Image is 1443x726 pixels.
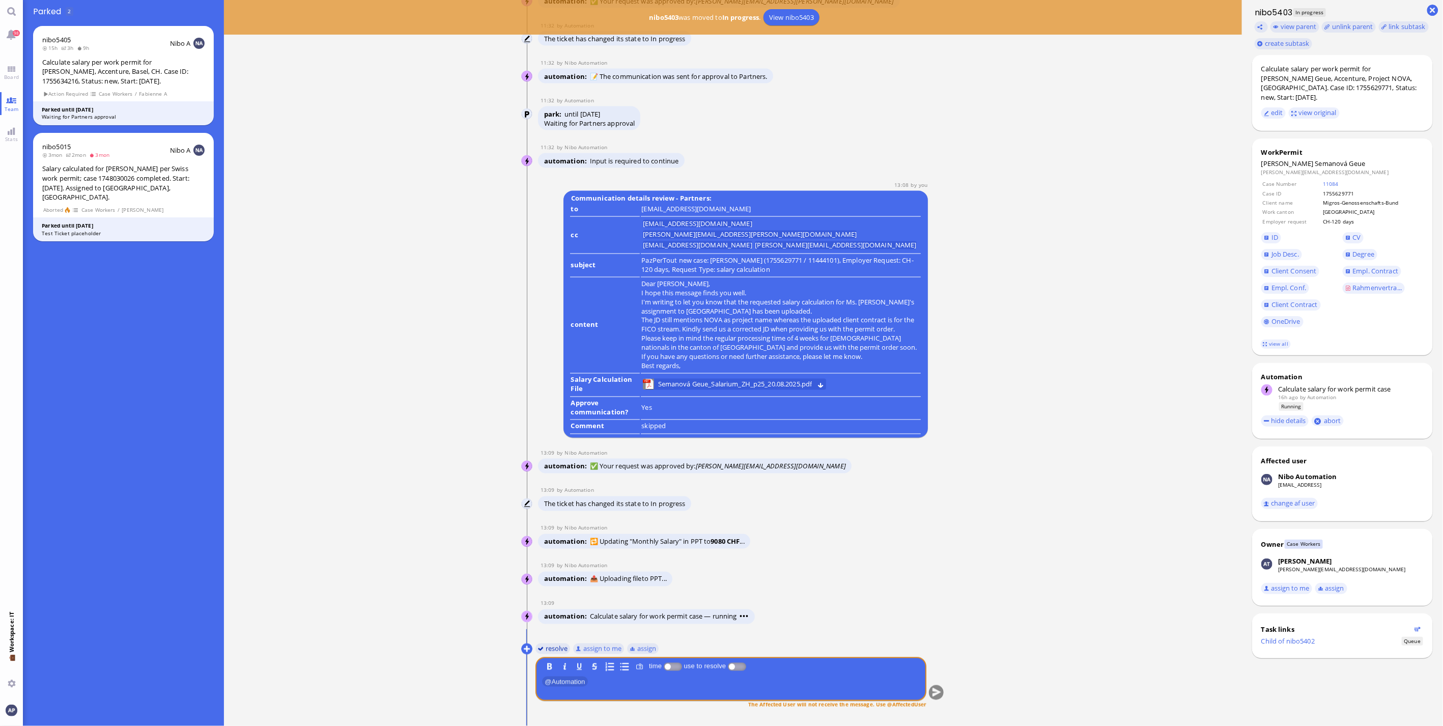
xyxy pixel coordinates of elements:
[696,462,846,471] i: [PERSON_NAME][EMAIL_ADDRESS][DOMAIN_NAME]
[564,59,607,66] span: automation@nibo.ai
[1262,189,1321,198] td: Case ID
[557,450,565,457] span: by
[535,643,571,654] button: resolve
[541,562,557,569] span: 13:09
[1343,232,1364,243] a: CV
[641,316,920,334] p: The JD still mentions NOVA as project name whereas the uploaded client contract is for the FICO s...
[570,204,640,217] td: to
[1278,481,1322,488] a: [EMAIL_ADDRESS]
[544,462,590,471] span: automation
[1353,249,1375,259] span: Degree
[740,612,743,621] span: •
[711,537,740,546] strong: 9080 CHF
[42,35,71,44] span: nibo5405
[544,34,686,43] span: The ticket has changed its state to In progress
[1285,540,1323,548] span: Case Workers
[544,537,590,546] span: automation
[89,151,112,158] span: 3mon
[1271,283,1306,292] span: Empl. Conf.
[81,206,116,214] span: Case Workers
[748,701,926,708] span: The Affected User will not receive the message. Use @AffectedUser
[117,206,120,214] span: /
[13,30,20,36] span: 98
[1271,233,1278,242] span: ID
[722,13,759,22] b: In progress
[564,109,579,119] span: until
[1379,21,1429,33] task-group-action-menu: link subtask
[1300,394,1306,401] span: by
[1261,316,1304,327] a: OneDrive
[522,574,533,585] img: Nibo Automation
[682,662,728,670] label: use to resolve
[1322,21,1376,33] button: unlink parent
[658,379,812,390] span: Semanová Geue_Salarium_ZH_p25_20.08.2025.pdf
[641,204,751,213] runbook-parameter-view: [EMAIL_ADDRESS][DOMAIN_NAME]
[544,156,590,165] span: automation
[590,574,667,583] span: 📤 Uploading file to PPT...
[570,398,640,421] td: Approve communication?
[1261,540,1284,549] div: Owner
[522,109,533,120] img: Automation
[1353,283,1402,292] span: Rahmenvertra...
[545,678,552,685] span: @
[66,151,89,158] span: 2mon
[1262,217,1321,226] td: Employer request
[33,6,65,17] span: Parked
[170,146,191,155] span: Nibo A
[590,72,768,81] span: 📝 The communication was sent for approval to Partners.
[544,72,590,81] span: automation
[42,151,66,158] span: 3mon
[570,421,640,434] td: Comment
[522,537,533,548] img: Nibo Automation
[641,256,914,274] runbook-parameter-view: PazPerTout new case: [PERSON_NAME] (1755629771 / 11444101), Employer Request: CH-120 days, Reques...
[42,44,61,51] span: 15h
[522,499,533,510] img: Automation
[570,375,640,397] td: Salary Calculation File
[1261,474,1272,485] img: Nibo Automation
[541,97,557,104] span: 11:32
[1315,583,1347,594] button: assign
[42,142,71,151] span: nibo5015
[643,231,857,239] li: [PERSON_NAME][EMAIL_ADDRESS][PERSON_NAME][DOMAIN_NAME]
[564,144,607,151] span: automation@nibo.ai
[1343,249,1377,260] a: Degree
[1322,199,1423,207] td: Migros-Genossenschafts-Bund
[559,661,570,672] button: I
[542,677,588,687] span: Automation
[1261,232,1281,243] a: ID
[1261,159,1314,168] span: [PERSON_NAME]
[1289,107,1340,119] button: view original
[541,487,557,494] span: 13:09
[1322,189,1423,198] td: 1755629771
[557,487,565,494] span: by
[8,653,15,676] span: 💼 Workspace: IT
[544,661,555,672] button: B
[647,662,664,670] label: time
[911,181,919,188] span: by
[541,450,557,457] span: 13:09
[2,105,21,113] span: Team
[641,288,920,316] p: I hope this message finds you well. I'm writing to let you know that the requested salary calcula...
[643,241,752,249] li: [EMAIL_ADDRESS][DOMAIN_NAME]
[544,574,590,583] span: automation
[570,218,640,254] td: cc
[641,422,666,431] span: skipped
[564,524,607,532] span: automation@nibo.ai
[42,113,205,121] div: Waiting for Partners approval
[1293,8,1326,17] span: In progress
[643,379,826,390] lob-view: Semanová Geue_Salarium_ZH_p25_20.08.2025.pdf
[544,109,564,119] span: park
[1414,626,1421,632] button: Show flow diagram
[743,612,746,621] span: •
[557,144,565,151] span: by
[1262,180,1321,188] td: Case Number
[42,58,205,86] div: Calculate salary per work permit for [PERSON_NAME], Accenture, Basel, CH. Case ID: 1755634216, St...
[544,119,635,128] div: Waiting for Partners approval
[573,643,625,654] button: assign to me
[1261,498,1318,509] button: change af user
[1278,394,1298,401] span: 16h ago
[1278,566,1405,573] a: [PERSON_NAME][EMAIL_ADDRESS][DOMAIN_NAME]
[590,156,679,165] span: Input is required to continue
[1261,340,1290,348] a: view all
[1261,415,1309,427] button: hide details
